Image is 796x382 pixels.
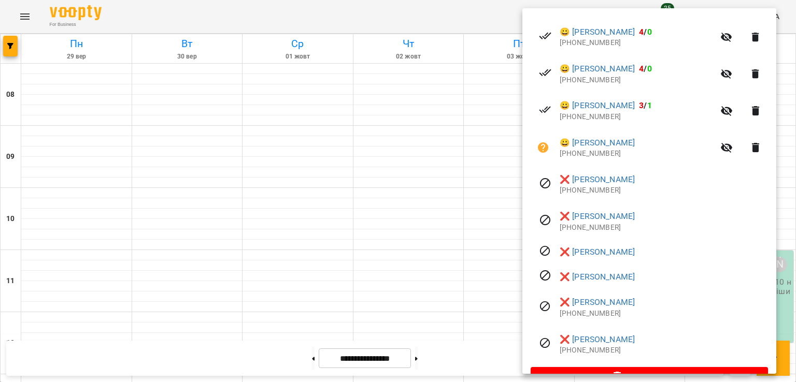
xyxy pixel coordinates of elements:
[647,64,652,74] span: 0
[560,345,768,356] p: [PHONE_NUMBER]
[560,308,768,319] p: [PHONE_NUMBER]
[560,333,635,346] a: ❌ [PERSON_NAME]
[639,27,651,37] b: /
[560,63,635,75] a: 😀 [PERSON_NAME]
[560,149,714,159] p: [PHONE_NUMBER]
[560,26,635,38] a: 😀 [PERSON_NAME]
[539,104,551,116] svg: Візит сплачено
[539,177,551,189] svg: Візит скасовано
[560,296,635,308] a: ❌ [PERSON_NAME]
[539,245,551,257] svg: Візит скасовано
[539,300,551,313] svg: Візит скасовано
[560,38,714,48] p: [PHONE_NUMBER]
[560,137,635,149] a: 😀 [PERSON_NAME]
[639,64,651,74] b: /
[560,112,714,122] p: [PHONE_NUMBER]
[639,100,651,110] b: /
[560,173,635,186] a: ❌ [PERSON_NAME]
[539,30,551,42] svg: Візит сплачено
[560,210,635,223] a: ❌ [PERSON_NAME]
[539,269,551,282] svg: Візит скасовано
[639,100,644,110] span: 3
[647,27,652,37] span: 0
[560,75,714,85] p: [PHONE_NUMBER]
[560,271,635,283] a: ❌ [PERSON_NAME]
[539,214,551,226] svg: Візит скасовано
[531,135,556,160] button: Візит ще не сплачено. Додати оплату?
[647,100,652,110] span: 1
[560,246,635,258] a: ❌ [PERSON_NAME]
[639,27,644,37] span: 4
[539,337,551,349] svg: Візит скасовано
[539,66,551,79] svg: Візит сплачено
[639,64,644,74] span: 4
[560,99,635,112] a: 😀 [PERSON_NAME]
[560,185,768,196] p: [PHONE_NUMBER]
[560,223,768,233] p: [PHONE_NUMBER]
